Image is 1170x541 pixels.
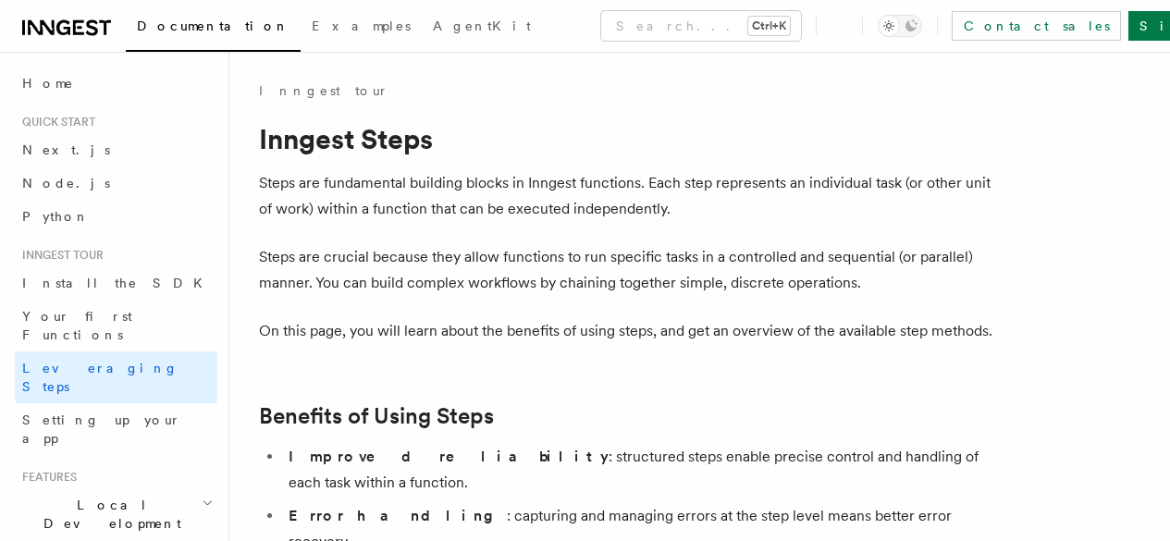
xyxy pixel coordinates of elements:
[15,133,217,166] a: Next.js
[22,74,74,92] span: Home
[137,18,289,33] span: Documentation
[22,209,90,224] span: Python
[952,11,1121,41] a: Contact sales
[283,444,999,496] li: : structured steps enable precise control and handling of each task within a function.
[15,67,217,100] a: Home
[312,18,411,33] span: Examples
[301,6,422,50] a: Examples
[15,115,95,129] span: Quick start
[22,412,181,446] span: Setting up your app
[601,11,801,41] button: Search...Ctrl+K
[15,351,217,403] a: Leveraging Steps
[259,81,388,100] a: Inngest tour
[15,200,217,233] a: Python
[259,318,999,344] p: On this page, you will learn about the benefits of using steps, and get an overview of the availa...
[126,6,301,52] a: Documentation
[22,142,110,157] span: Next.js
[748,17,790,35] kbd: Ctrl+K
[878,15,922,37] button: Toggle dark mode
[422,6,542,50] a: AgentKit
[15,248,104,263] span: Inngest tour
[433,18,531,33] span: AgentKit
[15,300,217,351] a: Your first Functions
[22,361,179,394] span: Leveraging Steps
[15,488,217,540] button: Local Development
[289,507,507,524] strong: Error handling
[259,244,999,296] p: Steps are crucial because they allow functions to run specific tasks in a controlled and sequenti...
[259,403,494,429] a: Benefits of Using Steps
[15,470,77,485] span: Features
[15,403,217,455] a: Setting up your app
[22,309,132,342] span: Your first Functions
[15,266,217,300] a: Install the SDK
[15,496,202,533] span: Local Development
[259,122,999,155] h1: Inngest Steps
[289,448,609,465] strong: Improved reliability
[22,176,110,191] span: Node.js
[22,276,214,290] span: Install the SDK
[15,166,217,200] a: Node.js
[259,170,999,222] p: Steps are fundamental building blocks in Inngest functions. Each step represents an individual ta...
